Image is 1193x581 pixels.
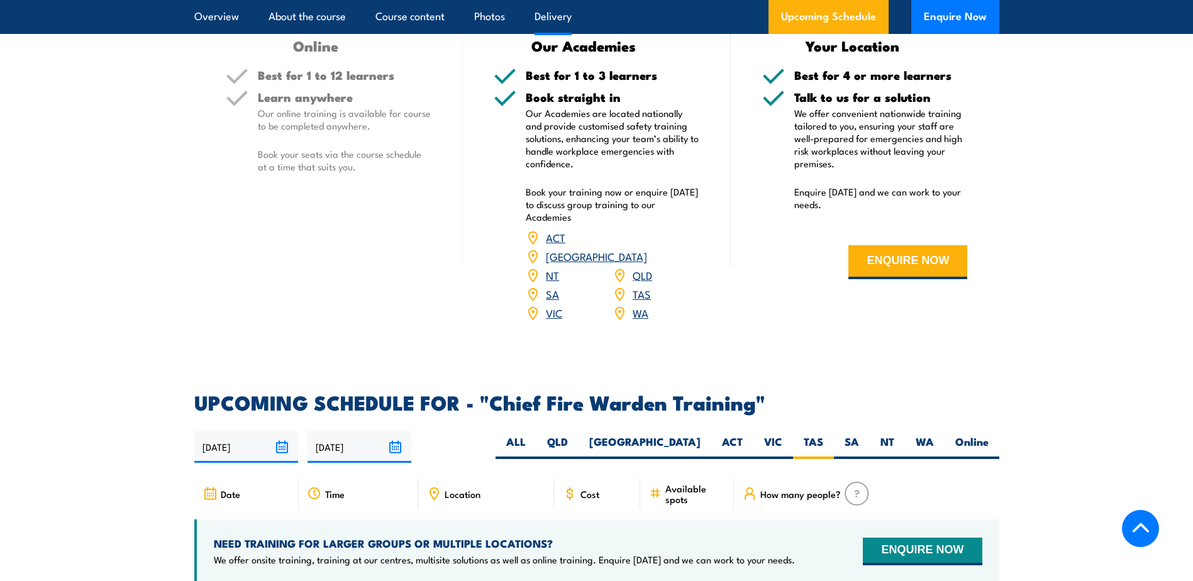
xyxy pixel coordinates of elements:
span: Location [445,489,480,499]
input: To date [308,431,411,463]
label: SA [834,434,870,459]
h5: Learn anywhere [258,91,431,103]
h3: Online [226,38,406,53]
p: Enquire [DATE] and we can work to your needs. [794,185,968,211]
label: ALL [496,434,536,459]
a: VIC [546,305,562,320]
a: ACT [546,230,565,245]
label: NT [870,434,905,459]
p: Book your seats via the course schedule at a time that suits you. [258,148,431,173]
p: We offer onsite training, training at our centres, multisite solutions as well as online training... [214,553,795,566]
a: TAS [633,286,651,301]
label: QLD [536,434,579,459]
h5: Talk to us for a solution [794,91,968,103]
label: [GEOGRAPHIC_DATA] [579,434,711,459]
p: Book your training now or enquire [DATE] to discuss group training to our Academies [526,185,699,223]
span: Available spots [665,483,725,504]
h2: UPCOMING SCHEDULE FOR - "Chief Fire Warden Training" [194,393,999,411]
p: We offer convenient nationwide training tailored to you, ensuring your staff are well-prepared fo... [794,107,968,170]
a: NT [546,267,559,282]
p: Our Academies are located nationally and provide customised safety training solutions, enhancing ... [526,107,699,170]
h3: Our Academies [494,38,674,53]
h5: Book straight in [526,91,699,103]
span: Time [325,489,345,499]
label: Online [945,434,999,459]
p: Our online training is available for course to be completed anywhere. [258,107,431,132]
span: Date [221,489,240,499]
h5: Best for 1 to 12 learners [258,69,431,81]
input: From date [194,431,298,463]
label: WA [905,434,945,459]
label: TAS [793,434,834,459]
h3: Your Location [762,38,943,53]
h4: NEED TRAINING FOR LARGER GROUPS OR MULTIPLE LOCATIONS? [214,536,795,550]
button: ENQUIRE NOW [863,538,982,565]
label: ACT [711,434,753,459]
a: SA [546,286,559,301]
a: [GEOGRAPHIC_DATA] [546,248,647,263]
a: QLD [633,267,652,282]
span: Cost [580,489,599,499]
label: VIC [753,434,793,459]
h5: Best for 4 or more learners [794,69,968,81]
span: How many people? [760,489,841,499]
a: WA [633,305,648,320]
button: ENQUIRE NOW [848,245,967,279]
h5: Best for 1 to 3 learners [526,69,699,81]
